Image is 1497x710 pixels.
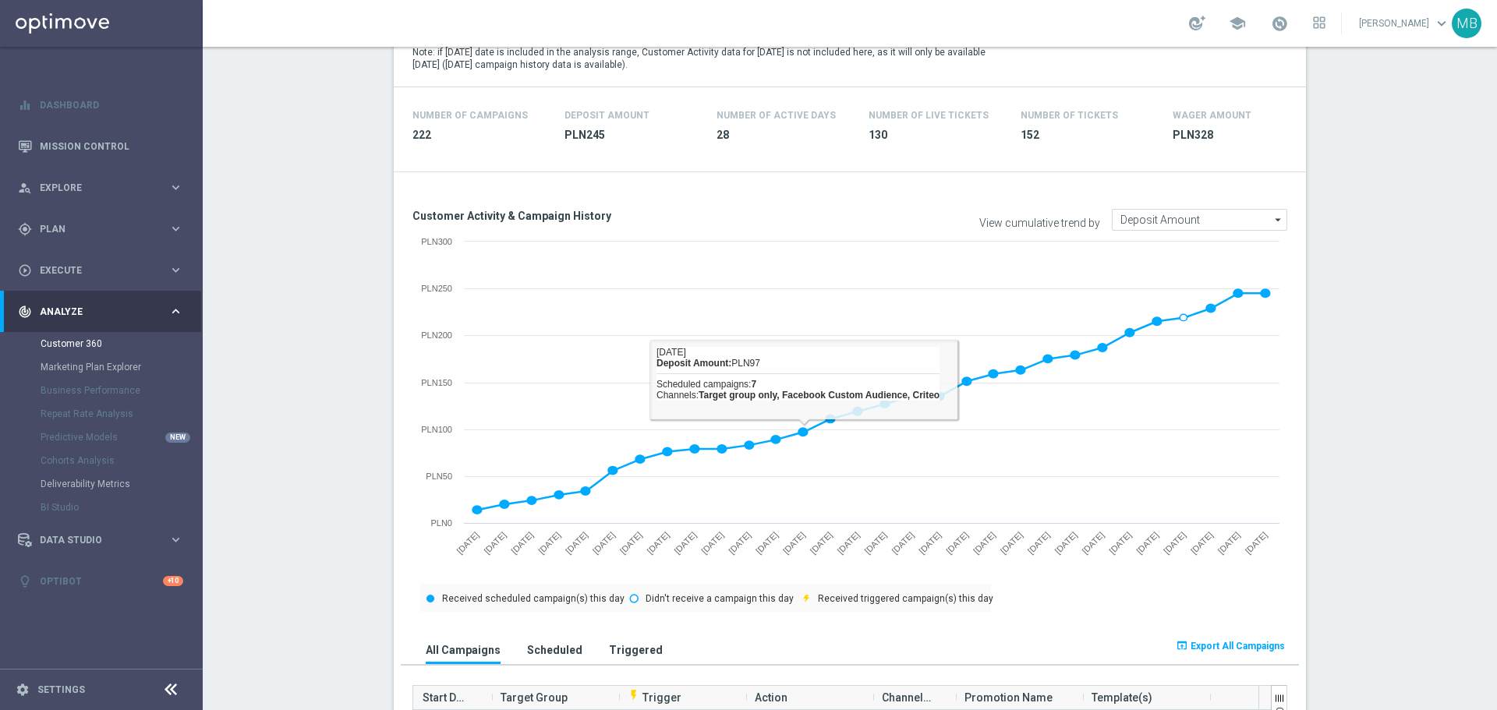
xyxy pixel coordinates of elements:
div: Analyze [18,305,168,319]
text: [DATE] [836,530,862,556]
text: [DATE] [1053,530,1079,556]
button: Scheduled [523,635,586,664]
h4: Number of Campaigns [412,110,528,121]
span: Explore [40,183,168,193]
text: [DATE] [591,530,617,556]
a: Optibot [40,560,163,602]
div: Dashboard [18,84,183,125]
div: Marketing Plan Explorer [41,355,201,379]
text: [DATE] [754,530,780,556]
h4: Deposit Amount [564,110,649,121]
text: [DATE] [482,530,508,556]
span: keyboard_arrow_down [1433,15,1450,32]
div: person_search Explore keyboard_arrow_right [17,182,184,194]
i: flash_on [628,689,640,701]
text: [DATE] [781,530,807,556]
span: Analyze [40,307,168,316]
i: open_in_browser [1176,639,1188,652]
span: Export All Campaigns [1191,641,1285,652]
p: Note: if [DATE] date is included in the analysis range, Customer Activity data for [DATE] is not ... [412,46,988,71]
div: Execute [18,263,168,277]
i: person_search [18,181,32,195]
text: [DATE] [1134,530,1160,556]
text: [DATE] [1244,530,1269,556]
text: PLN0 [430,518,452,528]
span: 222 [412,128,546,143]
span: school [1229,15,1246,32]
text: [DATE] [699,530,725,556]
h3: Customer Activity & Campaign History [412,209,838,223]
button: Data Studio keyboard_arrow_right [17,534,184,546]
button: track_changes Analyze keyboard_arrow_right [17,306,184,318]
span: 130 [869,128,1002,143]
div: Deliverability Metrics [41,472,201,496]
button: open_in_browser Export All Campaigns [1173,635,1287,657]
text: PLN100 [421,425,452,434]
i: equalizer [18,98,32,112]
h4: Number Of Tickets [1021,110,1118,121]
span: Trigger [628,691,681,704]
text: [DATE] [917,530,943,556]
span: 28 [717,128,850,143]
text: [DATE] [536,530,562,556]
button: gps_fixed Plan keyboard_arrow_right [17,223,184,235]
text: [DATE] [646,530,671,556]
text: Received scheduled campaign(s) this day [442,593,625,604]
a: Dashboard [40,84,183,125]
text: [DATE] [890,530,915,556]
button: play_circle_outline Execute keyboard_arrow_right [17,264,184,277]
text: PLN150 [421,378,452,387]
i: keyboard_arrow_right [168,221,183,236]
text: [DATE] [809,530,834,556]
text: [DATE] [455,530,480,556]
text: Received triggered campaign(s) this day [818,593,993,604]
text: [DATE] [944,530,970,556]
h4: Wager Amount [1173,110,1251,121]
div: Cohorts Analysis [41,449,201,472]
label: View cumulative trend by [979,217,1100,230]
text: Didn't receive a campaign this day [646,593,794,604]
div: lightbulb Optibot +10 [17,575,184,588]
text: PLN300 [421,237,452,246]
div: Plan [18,222,168,236]
text: [DATE] [971,530,997,556]
text: PLN250 [421,284,452,293]
button: Mission Control [17,140,184,153]
button: All Campaigns [422,635,504,664]
text: [DATE] [672,530,698,556]
button: equalizer Dashboard [17,99,184,111]
text: PLN50 [426,472,452,481]
span: Execute [40,266,168,275]
text: [DATE] [1216,530,1242,556]
i: gps_fixed [18,222,32,236]
text: [DATE] [1189,530,1215,556]
div: Customer 360 [41,332,201,355]
a: Customer 360 [41,337,162,350]
i: track_changes [18,305,32,319]
div: BI Studio [41,496,201,519]
span: Plan [40,224,168,234]
button: Triggered [605,635,667,664]
div: Explore [18,181,168,195]
a: Mission Control [40,125,183,167]
a: Deliverability Metrics [41,478,162,490]
i: play_circle_outline [18,263,32,277]
span: PLN245 [564,128,698,143]
text: [DATE] [564,530,589,556]
i: keyboard_arrow_right [168,263,183,277]
div: Business Performance [41,379,201,402]
i: keyboard_arrow_right [168,180,183,195]
span: PLN328 [1173,128,1306,143]
h3: All Campaigns [426,643,501,657]
text: [DATE] [1080,530,1106,556]
text: [DATE] [999,530,1025,556]
div: Optibot [18,560,183,602]
i: settings [16,683,30,697]
a: Settings [37,685,85,694]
